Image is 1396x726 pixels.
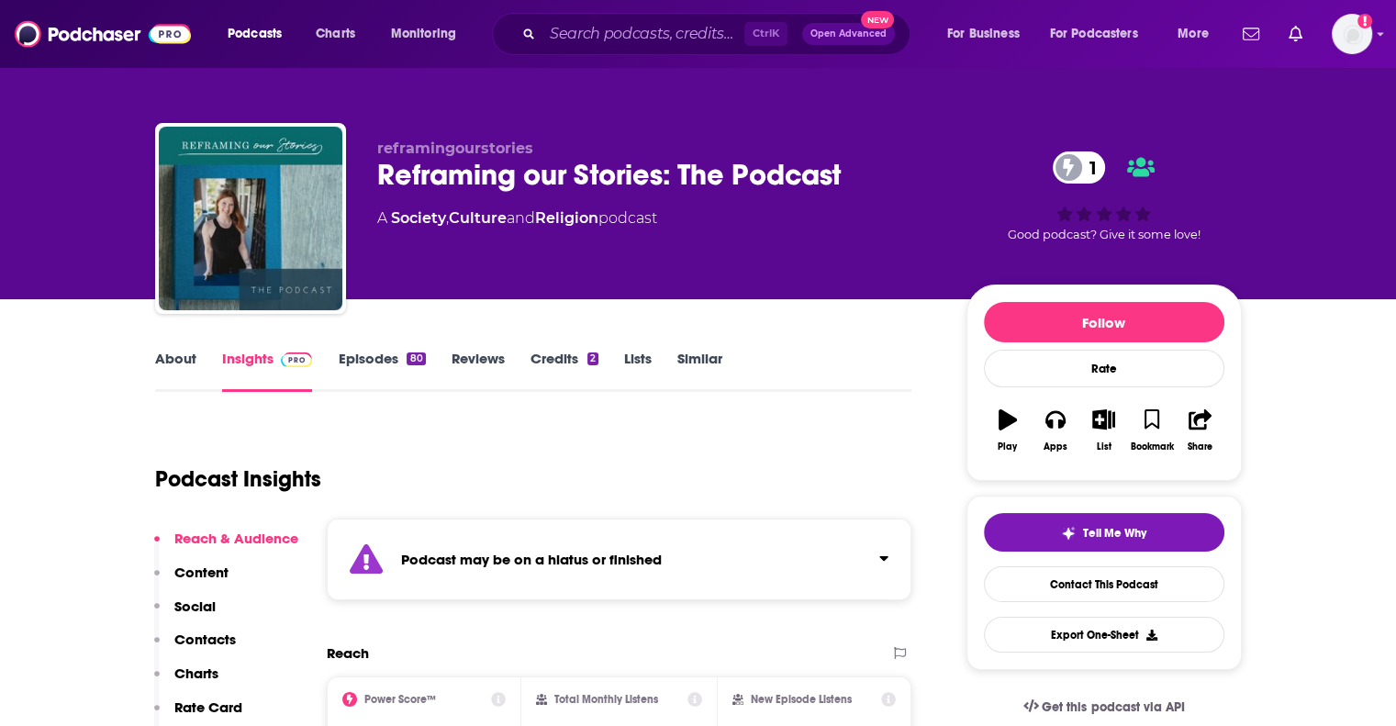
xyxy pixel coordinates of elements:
[1050,21,1138,47] span: For Podcasters
[1042,699,1184,715] span: Get this podcast via API
[174,564,229,581] p: Content
[1332,14,1372,54] button: Show profile menu
[174,698,242,716] p: Rate Card
[530,350,598,392] a: Credits2
[1008,228,1201,241] span: Good podcast? Give it some love!
[587,352,598,365] div: 2
[1332,14,1372,54] img: User Profile
[449,209,507,227] a: Culture
[1176,397,1223,464] button: Share
[1083,526,1146,541] span: Tell Me Why
[155,350,196,392] a: About
[998,441,1017,452] div: Play
[155,465,321,493] h1: Podcast Insights
[228,21,282,47] span: Podcasts
[174,631,236,648] p: Contacts
[535,209,598,227] a: Religion
[1079,397,1127,464] button: List
[174,530,298,547] p: Reach & Audience
[1165,19,1232,49] button: open menu
[1178,21,1209,47] span: More
[159,127,342,310] img: Reframing our Stories: The Podcast
[154,665,218,698] button: Charts
[554,693,658,706] h2: Total Monthly Listens
[509,13,928,55] div: Search podcasts, credits, & more...
[154,631,236,665] button: Contacts
[304,19,366,49] a: Charts
[222,350,313,392] a: InsightsPodchaser Pro
[1332,14,1372,54] span: Logged in as MackenzieCollier
[154,564,229,598] button: Content
[281,352,313,367] img: Podchaser Pro
[174,598,216,615] p: Social
[401,551,662,568] strong: Podcast may be on a hiatus or finished
[378,19,480,49] button: open menu
[327,644,369,662] h2: Reach
[154,530,298,564] button: Reach & Audience
[984,513,1224,552] button: tell me why sparkleTell Me Why
[1071,151,1106,184] span: 1
[446,209,449,227] span: ,
[802,23,895,45] button: Open AdvancedNew
[327,519,912,600] section: Click to expand status details
[751,693,852,706] h2: New Episode Listens
[966,140,1242,253] div: 1Good podcast? Give it some love!
[934,19,1043,49] button: open menu
[624,350,652,392] a: Lists
[984,617,1224,653] button: Export One-Sheet
[1053,151,1106,184] a: 1
[810,29,887,39] span: Open Advanced
[377,140,533,157] span: reframingourstories
[154,598,216,631] button: Social
[174,665,218,682] p: Charts
[984,302,1224,342] button: Follow
[407,352,425,365] div: 80
[1128,397,1176,464] button: Bookmark
[542,19,744,49] input: Search podcasts, credits, & more...
[507,209,535,227] span: and
[861,11,894,28] span: New
[338,350,425,392] a: Episodes80
[1097,441,1111,452] div: List
[391,21,456,47] span: Monitoring
[984,397,1032,464] button: Play
[316,21,355,47] span: Charts
[1038,19,1165,49] button: open menu
[1357,14,1372,28] svg: Add a profile image
[1044,441,1067,452] div: Apps
[391,209,446,227] a: Society
[452,350,505,392] a: Reviews
[1188,441,1212,452] div: Share
[677,350,722,392] a: Similar
[1061,526,1076,541] img: tell me why sparkle
[744,22,787,46] span: Ctrl K
[1281,18,1310,50] a: Show notifications dropdown
[1032,397,1079,464] button: Apps
[984,350,1224,387] div: Rate
[364,693,436,706] h2: Power Score™
[984,566,1224,602] a: Contact This Podcast
[1130,441,1173,452] div: Bookmark
[947,21,1020,47] span: For Business
[215,19,306,49] button: open menu
[1235,18,1267,50] a: Show notifications dropdown
[377,207,657,229] div: A podcast
[15,17,191,51] img: Podchaser - Follow, Share and Rate Podcasts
